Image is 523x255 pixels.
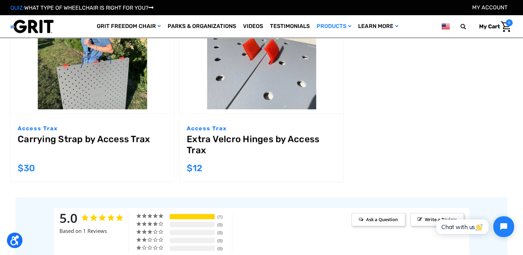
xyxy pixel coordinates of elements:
a: Account [472,4,507,11]
span: 0 [506,19,513,26]
span: $12 [187,163,202,173]
a: QUIZ:WHAT TYPE OF WHEELCHAIR IS RIGHT FOR YOU? [10,4,153,11]
a: Products [313,15,355,38]
span: Based on 1 Reviews [59,227,107,235]
img: GRIT All-Terrain Wheelchair and Mobility Equipment [10,19,54,34]
img: us.png [441,22,450,31]
a: Parks & Organizations [164,15,240,38]
span: Ask a Question [352,213,405,226]
p: Access Trax [18,124,167,133]
a: Testimonials [267,15,313,38]
span: Write a Review [410,213,464,226]
strong: 5.0 [59,209,77,227]
span: QUIZ: [10,4,24,11]
img: Cart [501,21,511,32]
span: $30 [18,163,35,173]
a: Learn More [355,15,401,38]
a: GRIT Freedom Chair [93,15,164,38]
a: Extra Velcro Hinges by Access Trax,$12.00 [187,134,336,159]
p: Access Trax [187,124,336,133]
div: 1 [216,214,230,220]
a: Videos [240,15,267,38]
a: Cart with 0 items [474,19,513,34]
iframe: Tidio Chat [429,210,520,243]
input: Search [464,19,474,34]
div: 100% [170,214,215,219]
a: Carrying Strap by Access Trax,$30.00 [18,134,167,159]
span: My Cart [479,23,500,30]
div: 5-Star Ratings [170,214,215,219]
div: 5 ★ [136,213,169,219]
